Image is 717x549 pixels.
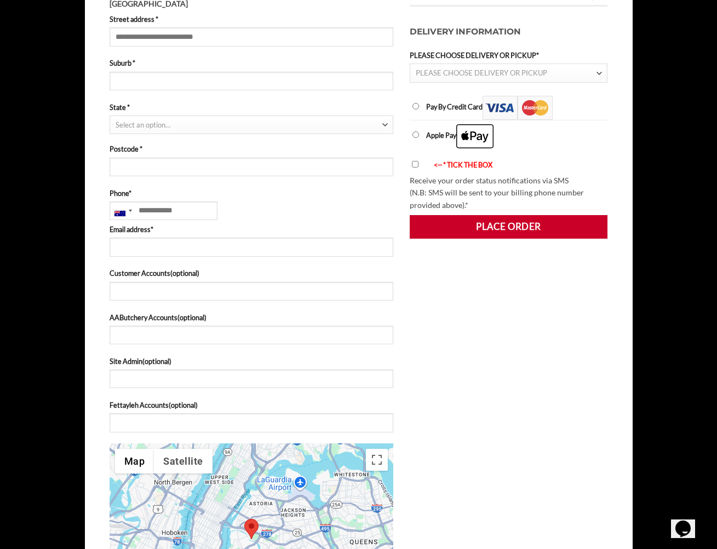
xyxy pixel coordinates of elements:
[456,124,494,148] img: Apple Pay
[426,131,494,140] label: Apple Pay
[110,202,135,219] div: Australia: +61
[410,14,608,50] h3: Delivery Information
[671,505,706,538] iframe: chat widget
[115,449,154,473] button: Show street map
[366,449,388,471] button: Toggle fullscreen view
[110,400,393,411] label: Fettayleh Accounts
[110,14,393,25] label: Street address
[110,356,393,367] label: Site Admin
[110,224,393,235] label: Email address
[116,120,170,129] span: Select an option…
[410,50,608,61] label: PLEASE CHOOSE DELIVERY OR PICKUP
[177,313,207,322] span: (optional)
[426,102,553,111] label: Pay By Credit Card
[110,268,393,279] label: Customer Accounts
[416,68,547,77] span: PLEASE CHOOSE DELIVERY OR PICKUP
[110,115,393,134] span: State
[110,143,393,154] label: Postcode
[110,102,393,113] label: State
[424,163,434,170] img: arrow-blink.gif
[410,175,608,212] p: Receive your order status notifications via SMS (N.B: SMS will be sent to your billing phone numb...
[410,215,608,238] button: Place order
[110,188,393,199] label: Phone
[154,449,213,473] button: Show satellite imagery
[110,312,393,323] label: AAButchery Accounts
[170,269,199,278] span: (optional)
[483,96,553,120] img: Pay By Credit Card
[412,161,418,167] input: <-- * TICK THE BOX
[110,57,393,68] label: Suburb
[434,160,492,169] font: <-- * TICK THE BOX
[169,401,198,409] span: (optional)
[142,357,171,366] span: (optional)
